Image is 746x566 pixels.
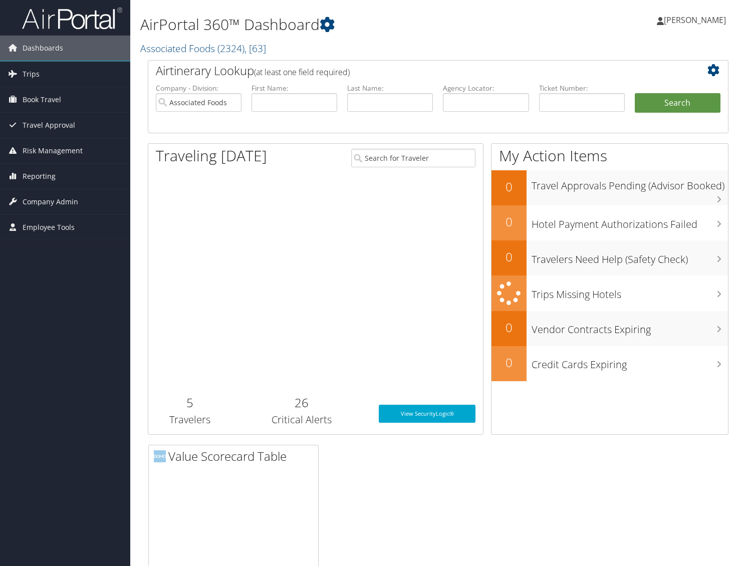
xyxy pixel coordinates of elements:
[443,83,529,93] label: Agency Locator:
[491,319,527,336] h2: 0
[23,138,83,163] span: Risk Management
[351,149,475,167] input: Search for Traveler
[491,346,728,381] a: 0Credit Cards Expiring
[491,354,527,371] h2: 0
[140,14,538,35] h1: AirPortal 360™ Dashboard
[491,275,728,311] a: Trips Missing Hotels
[22,7,122,30] img: airportal-logo.png
[239,413,364,427] h3: Critical Alerts
[239,394,364,411] h2: 26
[217,42,244,55] span: ( 2324 )
[23,189,78,214] span: Company Admin
[491,178,527,195] h2: 0
[252,83,337,93] label: First Name:
[379,405,475,423] a: View SecurityLogic®
[491,311,728,346] a: 0Vendor Contracts Expiring
[23,164,56,189] span: Reporting
[347,83,433,93] label: Last Name:
[154,448,318,465] h2: Value Scorecard Table
[657,5,736,35] a: [PERSON_NAME]
[23,87,61,112] span: Book Travel
[532,174,728,193] h3: Travel Approvals Pending (Advisor Booked)
[23,62,40,87] span: Trips
[532,318,728,337] h3: Vendor Contracts Expiring
[156,394,224,411] h2: 5
[254,67,350,78] span: (at least one field required)
[156,62,672,79] h2: Airtinerary Lookup
[23,215,75,240] span: Employee Tools
[156,145,267,166] h1: Traveling [DATE]
[156,413,224,427] h3: Travelers
[532,282,728,302] h3: Trips Missing Hotels
[532,212,728,231] h3: Hotel Payment Authorizations Failed
[156,83,241,93] label: Company - Division:
[532,353,728,372] h3: Credit Cards Expiring
[491,240,728,275] a: 0Travelers Need Help (Safety Check)
[23,36,63,61] span: Dashboards
[491,145,728,166] h1: My Action Items
[635,93,720,113] button: Search
[140,42,266,55] a: Associated Foods
[23,113,75,138] span: Travel Approval
[664,15,726,26] span: [PERSON_NAME]
[154,450,166,462] img: domo-logo.png
[491,205,728,240] a: 0Hotel Payment Authorizations Failed
[244,42,266,55] span: , [ 63 ]
[539,83,625,93] label: Ticket Number:
[491,170,728,205] a: 0Travel Approvals Pending (Advisor Booked)
[532,247,728,266] h3: Travelers Need Help (Safety Check)
[491,248,527,265] h2: 0
[491,213,527,230] h2: 0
